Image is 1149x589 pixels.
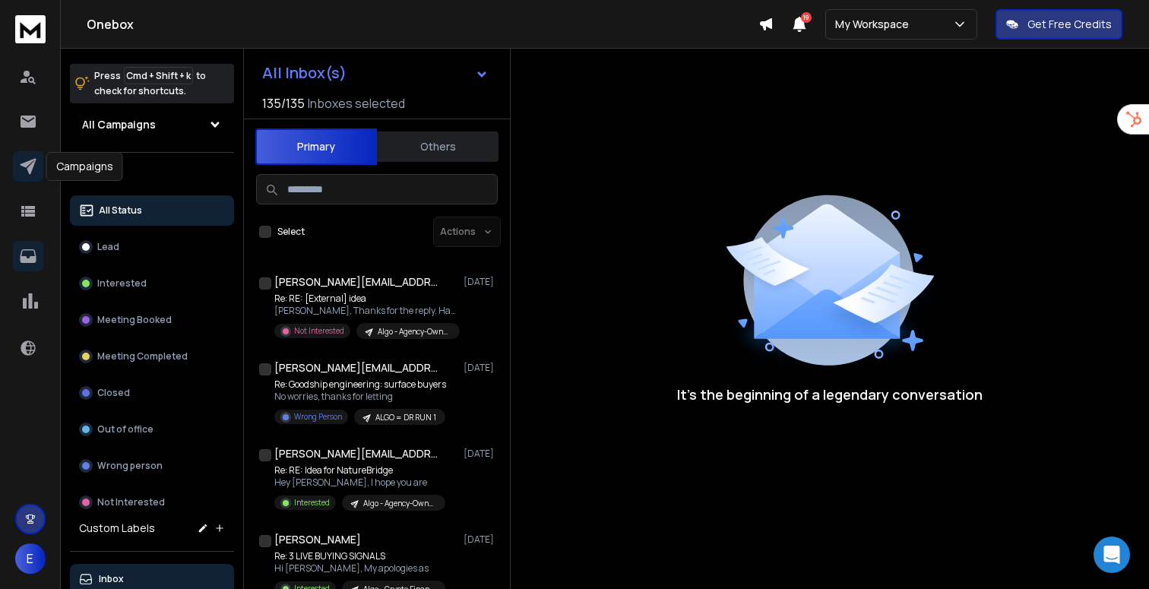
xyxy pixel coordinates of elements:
p: Lead [97,241,119,253]
button: Meeting Booked [70,305,234,335]
h1: [PERSON_NAME][EMAIL_ADDRESS][PERSON_NAME][DOMAIN_NAME] +1 [274,274,442,290]
button: All Status [70,195,234,226]
p: Re: Goodship engineering: surface buyers [274,378,446,391]
p: [PERSON_NAME], Thanks for the reply. Have [274,305,457,317]
p: Meeting Completed [97,350,188,363]
img: logo [15,15,46,43]
p: [DATE] [464,362,498,374]
span: 135 / 135 [262,94,305,112]
button: All Campaigns [70,109,234,140]
p: ALGO = DR RUN 1 [375,412,436,423]
p: Not Interested [294,325,344,337]
button: Closed [70,378,234,408]
span: Cmd + Shift + k [124,67,193,84]
h3: Custom Labels [79,521,155,536]
p: Wrong Person [294,411,342,423]
p: Wrong person [97,460,163,472]
button: Not Interested [70,487,234,518]
div: Open Intercom Messenger [1094,537,1130,573]
h1: [PERSON_NAME][EMAIL_ADDRESS][DOMAIN_NAME] [274,446,442,461]
span: 19 [801,12,812,23]
button: Wrong person [70,451,234,481]
button: Get Free Credits [995,9,1122,40]
button: Meeting Completed [70,341,234,372]
p: Re: RE: Idea for NatureBridge [274,464,445,477]
p: Algo - Agency-Owner Hyperpersonalized Outreach – [DATE] [378,326,451,337]
button: Primary [255,128,377,165]
p: No worries, thanks for letting [274,391,446,403]
h1: [PERSON_NAME] [274,532,361,547]
p: Interested [294,497,330,508]
p: Not Interested [97,496,165,508]
h1: [PERSON_NAME][EMAIL_ADDRESS][DOMAIN_NAME] [274,360,442,375]
p: Meeting Booked [97,314,172,326]
p: Interested [97,277,147,290]
div: Campaigns [46,152,123,181]
p: Get Free Credits [1027,17,1112,32]
p: Hey [PERSON_NAME], I hope you are [274,477,445,489]
h3: Filters [70,165,234,186]
p: All Status [99,204,142,217]
p: It’s the beginning of a legendary conversation [677,384,983,405]
p: Inbox [99,573,124,585]
button: Lead [70,232,234,262]
p: [DATE] [464,534,498,546]
h1: Onebox [87,15,758,33]
h1: All Inbox(s) [262,65,347,81]
button: E [15,543,46,574]
p: [DATE] [464,276,498,288]
p: Re: RE: [External] idea [274,293,457,305]
label: Select [277,226,305,238]
button: All Inbox(s) [250,58,501,88]
p: Out of office [97,423,154,435]
p: [DATE] [464,448,498,460]
button: Others [377,130,499,163]
h1: All Campaigns [82,117,156,132]
p: Hi [PERSON_NAME], My apologies as [274,562,445,575]
p: Algo - Agency-Owner Hyperpersonalized Outreach – [DATE] [363,498,436,509]
p: Re: 3 LIVE BUYING SIGNALS [274,550,445,562]
p: My Workspace [835,17,915,32]
p: Closed [97,387,130,399]
p: Press to check for shortcuts. [94,68,206,99]
button: Out of office [70,414,234,445]
button: Interested [70,268,234,299]
h3: Inboxes selected [308,94,405,112]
